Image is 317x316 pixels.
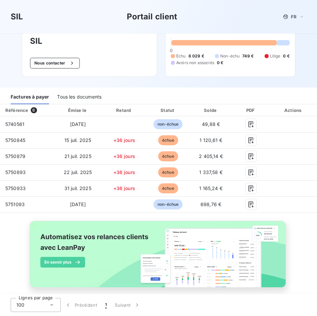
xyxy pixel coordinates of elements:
[31,107,37,113] span: 6
[242,53,254,59] span: 749 €
[64,185,91,191] span: 31 juil. 2025
[202,121,220,127] span: 49,88 €
[148,107,189,114] div: Statut
[200,137,222,143] span: 1 120,61 €
[5,121,24,127] span: 5740561
[5,169,26,175] span: 5750893
[11,90,49,104] div: Factures à payer
[5,108,28,113] div: Référence
[271,107,316,114] div: Actions
[111,298,144,312] button: Suivant
[103,107,145,114] div: Retard
[11,11,23,23] h3: SIL
[61,298,101,312] button: Précédent
[70,201,86,207] span: [DATE]
[113,153,135,159] span: +36 jours
[199,153,223,159] span: 2 405,14 €
[291,14,296,19] span: FR
[201,201,221,207] span: 698,76 €
[101,298,111,312] button: 1
[5,201,25,207] span: 5751093
[217,60,223,66] span: 0 €
[113,185,135,191] span: +36 jours
[57,90,101,104] div: Tous les documents
[158,135,178,145] span: échue
[270,53,281,59] span: Litige
[113,137,135,143] span: +36 jours
[30,58,79,68] button: Nous contacter
[16,302,24,308] span: 100
[176,53,186,59] span: Échu
[55,107,101,114] div: Émise le
[233,107,269,114] div: PDF
[113,169,135,175] span: +36 jours
[64,153,91,159] span: 21 juil. 2025
[158,151,178,161] span: échue
[24,217,293,299] img: banner
[153,119,183,129] span: non-échue
[5,137,25,143] span: 5750845
[5,185,26,191] span: 5750933
[105,302,107,308] span: 1
[64,137,91,143] span: 15 juil. 2025
[64,169,92,175] span: 22 juil. 2025
[127,11,178,23] h3: Portail client
[158,167,178,177] span: échue
[199,169,223,175] span: 1 337,58 €
[170,48,173,53] span: 0
[283,53,289,59] span: 0 €
[199,185,223,191] span: 1 165,24 €
[5,153,25,159] span: 5750879
[158,183,178,193] span: échue
[176,60,214,66] span: Avoirs non associés
[220,53,240,59] span: Non-échu
[30,35,149,47] h3: SIL
[191,107,231,114] div: Solde
[70,121,86,127] span: [DATE]
[153,199,183,209] span: non-échue
[189,53,204,59] span: 6 029 €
